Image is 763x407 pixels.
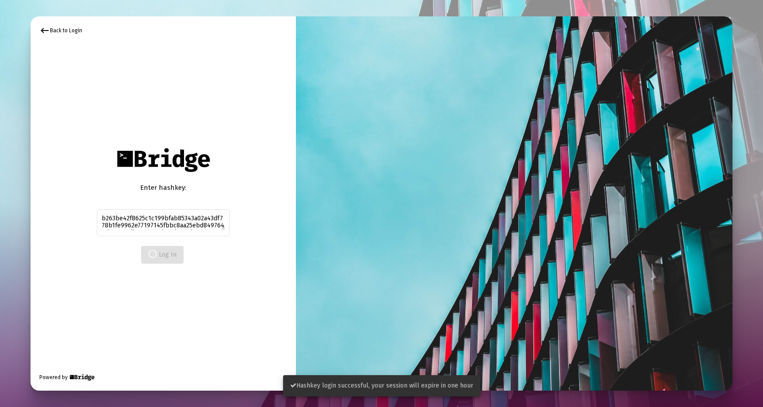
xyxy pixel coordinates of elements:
[290,382,473,389] span: Hashkey login successful, your session will expire in one hour
[69,373,96,382] img: Bridge Financial Technology Logo
[39,373,96,382] div: Powered by
[97,183,230,192] div: Enter hashkey:
[148,251,176,258] span: Log In
[39,25,82,36] div: Back to Login
[141,246,184,264] button: Log In
[39,25,50,36] mat-icon: keyboard_backspace
[112,143,214,177] img: Bridge Financial Technology Logo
